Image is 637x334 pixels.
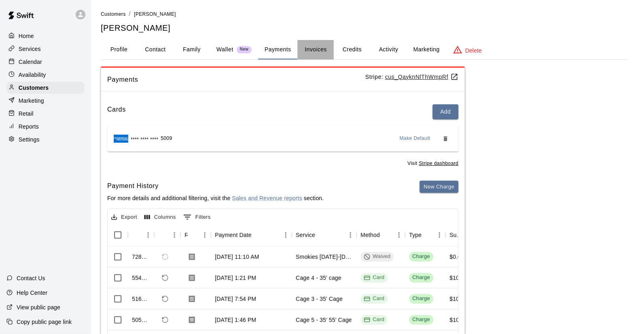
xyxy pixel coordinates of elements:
[132,295,150,303] div: 516937
[420,181,459,193] button: New Charge
[215,316,256,324] div: Mar 24, 2025, 1:46 PM
[409,224,422,246] div: Type
[439,132,452,145] button: Remove
[180,224,211,246] div: Receipt
[19,71,46,79] p: Availability
[132,229,143,241] button: Sort
[215,253,259,261] div: Jul 31, 2025, 11:10 AM
[19,58,42,66] p: Calendar
[292,224,357,246] div: Service
[132,253,150,261] div: 728138
[211,224,292,246] div: Payment Date
[296,224,315,246] div: Service
[17,318,72,326] p: Copy public page link
[215,274,256,282] div: Apr 21, 2025, 1:21 PM
[17,274,45,282] p: Contact Us
[6,43,85,55] a: Services
[19,123,39,131] p: Reports
[142,211,178,224] button: Select columns
[450,295,467,303] div: $10.00
[400,135,431,143] span: Make Default
[109,211,139,224] button: Export
[397,132,434,145] button: Make Default
[450,253,464,261] div: $0.00
[158,250,172,264] span: Refund payment
[364,253,391,260] div: Waived
[101,10,627,19] nav: breadcrumb
[422,229,433,241] button: Sort
[154,224,180,246] div: Refund
[185,271,199,285] button: Download Receipt
[174,40,210,59] button: Family
[128,224,154,246] div: Id
[217,45,234,54] p: Wallet
[6,69,85,81] a: Availability
[296,253,352,261] div: Smokies 2025-2026
[101,40,627,59] div: basic tabs example
[185,224,187,246] div: Receipt
[107,181,324,191] h6: Payment History
[433,104,459,119] button: Add
[450,316,467,324] div: $10.00
[412,295,430,302] div: Charge
[107,74,365,85] span: Payments
[252,229,263,241] button: Sort
[450,274,467,282] div: $10.00
[19,45,41,53] p: Services
[19,110,34,118] p: Retail
[215,295,256,303] div: Mar 30, 2025, 7:54 PM
[344,229,357,241] button: Menu
[296,274,342,282] div: Cage 4 - 35' cage
[101,11,126,17] a: Customers
[199,229,211,241] button: Menu
[412,274,430,281] div: Charge
[412,253,430,260] div: Charge
[6,82,85,94] a: Customers
[364,295,384,302] div: Card
[19,135,40,144] p: Settings
[19,84,49,92] p: Customers
[370,40,407,59] button: Activity
[357,224,405,246] div: Method
[158,271,172,285] span: Refund payment
[168,229,180,241] button: Menu
[6,30,85,42] div: Home
[6,95,85,107] div: Marketing
[419,161,459,166] a: Stripe dashboard
[6,120,85,133] div: Reports
[19,97,44,105] p: Marketing
[280,229,292,241] button: Menu
[107,194,324,202] p: For more details and additional filtering, visit the section.
[161,135,172,143] span: 5009
[465,47,482,55] p: Delete
[137,40,174,59] button: Contact
[361,224,380,246] div: Method
[405,224,446,246] div: Type
[185,292,199,306] button: Download Receipt
[6,56,85,68] a: Calendar
[114,135,128,143] img: Credit card brand logo
[158,229,170,241] button: Sort
[215,224,252,246] div: Payment Date
[132,274,150,282] div: 554196
[6,133,85,146] a: Settings
[393,229,405,241] button: Menu
[17,303,60,311] p: View public page
[412,316,430,323] div: Charge
[380,229,391,241] button: Sort
[158,292,172,306] span: Refund payment
[297,40,334,59] button: Invoices
[408,160,459,168] span: Visit
[101,40,137,59] button: Profile
[6,108,85,120] a: Retail
[142,229,154,241] button: Menu
[407,40,446,59] button: Marketing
